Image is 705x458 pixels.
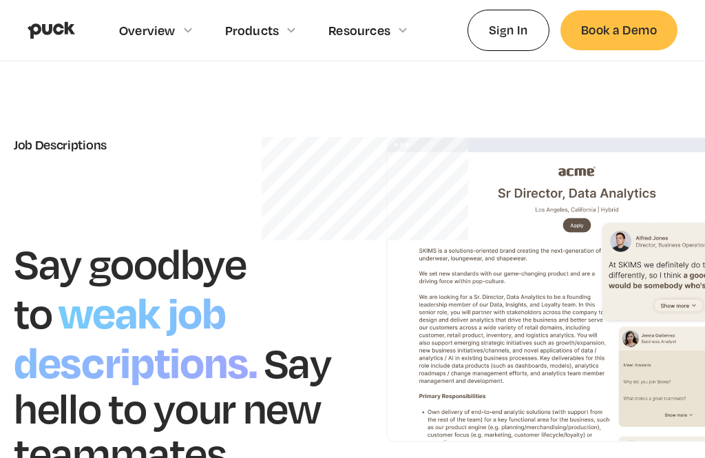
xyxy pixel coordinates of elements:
[119,23,176,38] div: Overview
[14,137,331,152] div: Job Descriptions
[328,23,390,38] div: Resources
[225,23,280,38] div: Products
[14,281,264,390] h1: weak job descriptions.
[467,10,549,50] a: Sign In
[560,10,677,50] a: Book a Demo
[14,237,246,338] h1: Say goodbye to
